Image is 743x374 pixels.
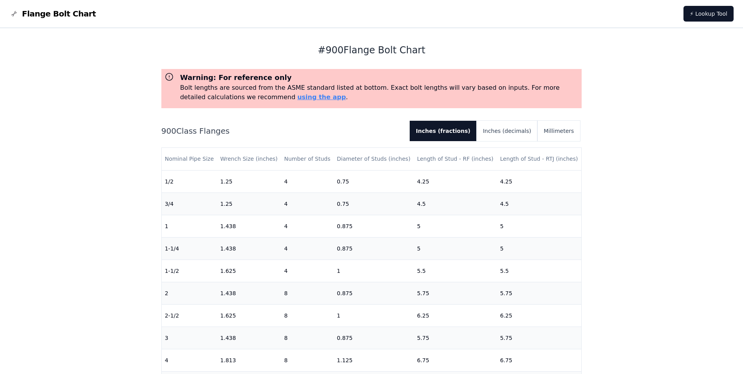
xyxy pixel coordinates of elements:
[414,349,497,371] td: 6.75
[414,327,497,349] td: 5.75
[414,148,497,170] th: Length of Stud - RF (inches)
[410,121,477,141] button: Inches (fractions)
[334,148,414,170] th: Diameter of Studs (inches)
[180,72,579,83] h3: Warning: For reference only
[497,192,582,215] td: 4.5
[497,237,582,260] td: 5
[217,260,281,282] td: 1.625
[414,282,497,304] td: 5.75
[297,93,346,101] a: using the app
[414,260,497,282] td: 5.5
[334,349,414,371] td: 1.125
[281,304,334,327] td: 8
[497,349,582,371] td: 6.75
[281,349,334,371] td: 8
[162,282,217,304] td: 2
[281,282,334,304] td: 8
[162,304,217,327] td: 2-1/2
[497,260,582,282] td: 5.5
[281,327,334,349] td: 8
[281,237,334,260] td: 4
[477,121,537,141] button: Inches (decimals)
[217,304,281,327] td: 1.625
[414,215,497,237] td: 5
[162,148,217,170] th: Nominal Pipe Size
[281,192,334,215] td: 4
[162,170,217,192] td: 1/2
[683,6,734,22] a: ⚡ Lookup Tool
[334,327,414,349] td: 0.875
[414,237,497,260] td: 5
[281,148,334,170] th: Number of Studs
[162,260,217,282] td: 1-1/2
[217,148,281,170] th: Wrench Size (inches)
[414,192,497,215] td: 4.5
[281,260,334,282] td: 4
[334,282,414,304] td: 0.875
[497,215,582,237] td: 5
[334,260,414,282] td: 1
[497,148,582,170] th: Length of Stud - RTJ (inches)
[180,83,579,102] p: Bolt lengths are sourced from the ASME standard listed at bottom. Exact bolt lengths will vary ba...
[334,304,414,327] td: 1
[161,125,403,136] h2: 900 Class Flanges
[22,8,96,19] span: Flange Bolt Chart
[537,121,580,141] button: Millimeters
[334,215,414,237] td: 0.875
[217,192,281,215] td: 1.25
[217,237,281,260] td: 1.438
[9,9,19,18] img: Flange Bolt Chart Logo
[334,192,414,215] td: 0.75
[281,215,334,237] td: 4
[497,170,582,192] td: 4.25
[414,304,497,327] td: 6.25
[9,8,96,19] a: Flange Bolt Chart LogoFlange Bolt Chart
[162,349,217,371] td: 4
[161,44,582,56] h1: # 900 Flange Bolt Chart
[334,170,414,192] td: 0.75
[334,237,414,260] td: 0.875
[217,215,281,237] td: 1.438
[281,170,334,192] td: 4
[217,170,281,192] td: 1.25
[497,282,582,304] td: 5.75
[497,304,582,327] td: 6.25
[217,349,281,371] td: 1.813
[162,192,217,215] td: 3/4
[162,237,217,260] td: 1-1/4
[497,327,582,349] td: 5.75
[217,282,281,304] td: 1.438
[217,327,281,349] td: 1.438
[162,327,217,349] td: 3
[162,215,217,237] td: 1
[414,170,497,192] td: 4.25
